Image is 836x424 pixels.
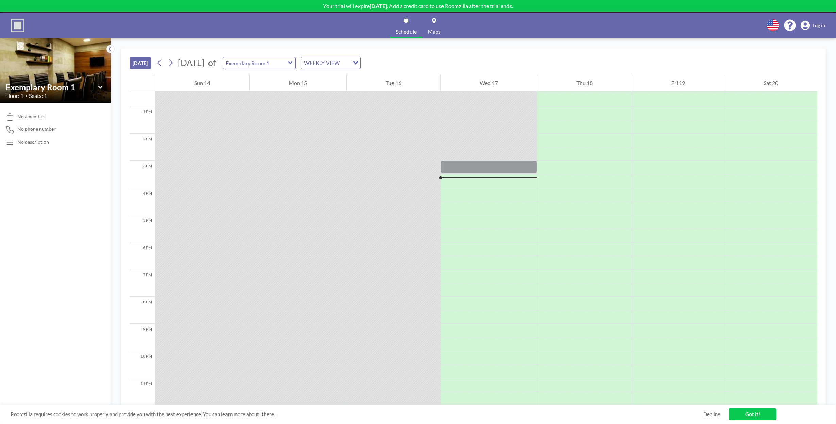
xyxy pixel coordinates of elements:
[396,29,417,34] span: Schedule
[724,74,817,91] div: Sat 20
[537,74,632,91] div: Thu 18
[390,13,422,38] a: Schedule
[130,134,155,161] div: 2 PM
[130,378,155,405] div: 11 PM
[422,13,446,38] a: Maps
[17,126,56,132] span: No phone number
[303,58,341,67] span: WEEKLY VIEW
[703,411,720,418] a: Decline
[130,269,155,297] div: 7 PM
[130,324,155,351] div: 9 PM
[17,113,45,120] span: No amenities
[264,411,275,417] a: here.
[441,74,537,91] div: Wed 17
[632,74,724,91] div: Fri 19
[17,139,49,145] div: No description
[130,57,151,69] button: [DATE]
[801,21,825,30] a: Log in
[223,57,288,69] input: Exemplary Room 1
[11,19,24,32] img: organization-logo
[428,29,441,34] span: Maps
[11,411,703,418] span: Roomzilla requires cookies to work properly and provide you with the best experience. You can lea...
[130,188,155,215] div: 4 PM
[347,74,440,91] div: Tue 16
[178,57,205,68] span: [DATE]
[208,57,216,68] span: of
[370,3,387,9] b: [DATE]
[130,79,155,106] div: 12 PM
[250,74,346,91] div: Mon 15
[813,22,825,29] span: Log in
[130,242,155,269] div: 6 PM
[130,161,155,188] div: 3 PM
[29,92,47,99] span: Seats: 1
[729,408,776,420] a: Got it!
[130,215,155,242] div: 5 PM
[301,57,360,69] div: Search for option
[342,58,349,67] input: Search for option
[6,82,98,92] input: Exemplary Room 1
[130,106,155,134] div: 1 PM
[155,74,249,91] div: Sun 14
[130,297,155,324] div: 8 PM
[25,94,27,98] span: •
[5,92,23,99] span: Floor: 1
[130,351,155,378] div: 10 PM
